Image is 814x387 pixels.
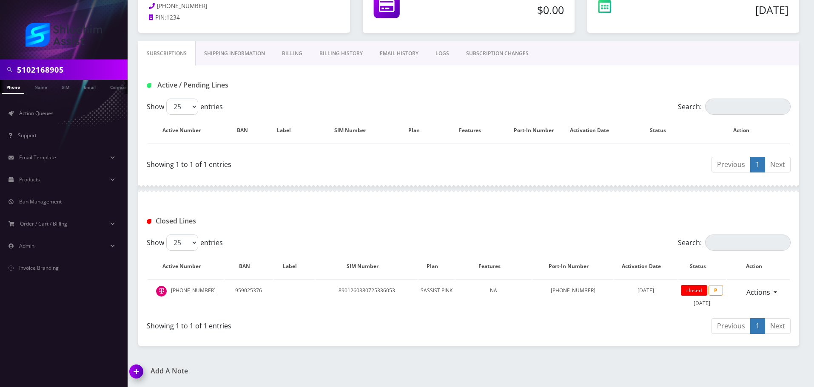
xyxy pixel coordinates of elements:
[18,132,37,139] span: Support
[19,176,40,183] span: Products
[19,242,34,249] span: Admin
[750,157,765,172] a: 1
[712,318,751,334] a: Previous
[564,118,623,143] th: Activation Date: activate to sort column ascending
[638,287,654,294] span: [DATE]
[225,280,273,314] td: 959025376
[701,118,790,143] th: Action: activate to sort column ascending
[106,80,134,93] a: Company
[316,280,418,314] td: 8901260380725336053
[225,118,268,143] th: BAN: activate to sort column ascending
[20,220,67,227] span: Order / Cart / Billing
[148,118,224,143] th: Active Number: activate to sort column ascending
[666,3,788,16] h5: [DATE]
[30,80,51,93] a: Name
[2,80,24,94] a: Phone
[750,318,765,334] a: 1
[678,280,726,314] td: [DATE]
[678,234,791,251] label: Search:
[678,254,726,279] th: Status: activate to sort column ascending
[765,157,791,172] a: Next
[166,14,180,21] span: 1234
[436,118,512,143] th: Features: activate to sort column ascending
[19,198,62,205] span: Ban Management
[19,110,54,117] span: Action Queues
[709,285,723,296] span: P
[147,217,353,225] h1: Closed Lines
[427,41,458,66] a: LOGS
[149,14,166,22] a: PIN:
[148,254,224,279] th: Active Number: activate to sort column descending
[80,80,100,93] a: Email
[402,118,435,143] th: Plan: activate to sort column ascending
[225,254,273,279] th: BAN: activate to sort column ascending
[57,80,74,93] a: SIM
[727,254,790,279] th: Action : activate to sort column ascending
[17,62,125,78] input: Search in Company
[147,81,353,89] h1: Active / Pending Lines
[681,285,707,296] span: closed
[513,118,563,143] th: Port-In Number: activate to sort column ascending
[455,254,532,279] th: Features: activate to sort column ascending
[19,264,59,271] span: Invoice Branding
[458,3,564,16] h5: $0.00
[166,234,198,251] select: Showentries
[273,41,311,66] a: Billing
[458,41,537,66] a: SUBSCRIPTION CHANGES
[418,254,455,279] th: Plan: activate to sort column ascending
[196,41,273,66] a: Shipping Information
[147,234,223,251] label: Show entries
[274,254,315,279] th: Label: activate to sort column ascending
[270,118,307,143] th: Label: activate to sort column ascending
[19,154,56,161] span: Email Template
[147,156,462,169] div: Showing 1 to 1 of 1 entries
[678,99,791,115] label: Search:
[147,219,151,224] img: Closed Lines
[148,280,224,314] td: [PHONE_NUMBER]
[147,99,223,115] label: Show entries
[316,254,418,279] th: SIM Number: activate to sort column ascending
[418,280,455,314] td: SASSIST PINK
[741,284,776,300] a: Actions
[166,99,198,115] select: Showentries
[614,254,677,279] th: Activation Date: activate to sort column ascending
[138,41,196,66] a: Subscriptions
[147,83,151,88] img: Active / Pending Lines
[157,2,207,10] span: [PHONE_NUMBER]
[705,99,791,115] input: Search:
[765,318,791,334] a: Next
[705,234,791,251] input: Search:
[532,254,613,279] th: Port-In Number: activate to sort column ascending
[712,157,751,172] a: Previous
[156,286,167,297] img: t_img.png
[311,41,371,66] a: Billing History
[371,41,427,66] a: EMAIL HISTORY
[26,23,102,47] img: Shluchim Assist
[532,280,613,314] td: [PHONE_NUMBER]
[624,118,700,143] th: Status: activate to sort column ascending
[147,317,462,331] div: Showing 1 to 1 of 1 entries
[130,367,462,375] a: Add A Note
[455,280,532,314] td: NA
[308,118,401,143] th: SIM Number: activate to sort column ascending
